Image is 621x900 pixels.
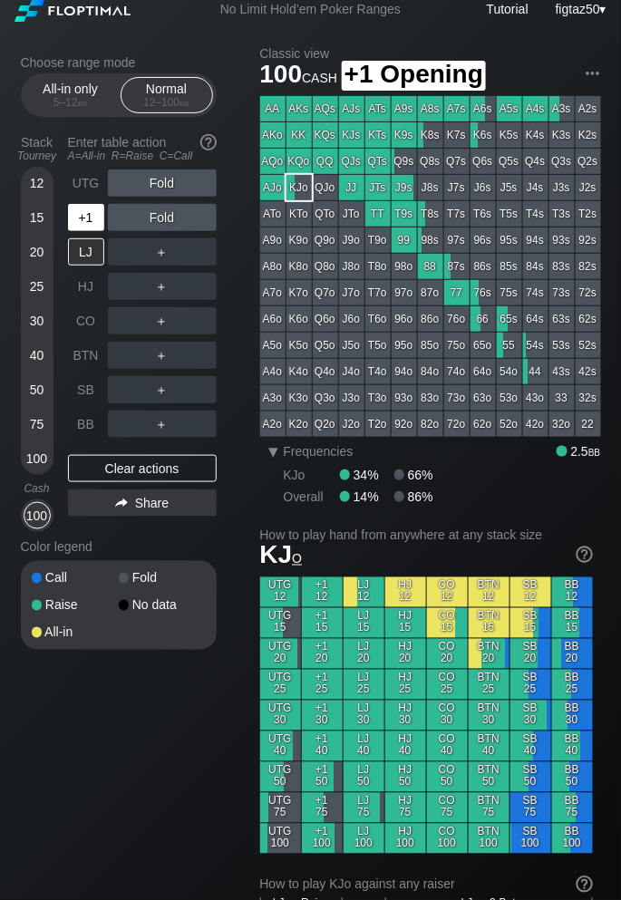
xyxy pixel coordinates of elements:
div: UTG 50 [260,762,301,792]
div: A8o [260,254,286,279]
div: 50 [24,376,51,403]
div: J4o [339,359,364,384]
div: 52o [497,411,522,437]
div: SB 12 [510,577,551,607]
div: UTG 75 [260,793,301,823]
div: 73o [444,385,470,411]
div: BTN 20 [469,639,509,669]
div: +1 15 [302,608,343,638]
div: Q6o [313,306,338,332]
div: Q4s [523,149,548,174]
div: 83s [549,254,575,279]
div: No data [119,599,206,612]
div: +1 20 [302,639,343,669]
div: Q7o [313,280,338,305]
div: 97o [392,280,417,305]
div: 34% [340,468,394,482]
h2: Classic view [260,46,601,61]
div: BTN 15 [469,608,509,638]
div: TT [365,201,391,227]
div: J8o [339,254,364,279]
div: A5o [260,333,286,358]
div: UTG 30 [260,701,301,731]
div: 40 [24,342,51,369]
div: LJ 25 [344,670,384,700]
div: K7s [444,122,470,148]
div: 84s [523,254,548,279]
div: K2s [576,122,601,148]
div: 92o [392,411,417,437]
div: ＋ [108,238,217,266]
div: 83o [418,385,443,411]
div: J5o [339,333,364,358]
div: 63s [549,306,575,332]
div: T5s [497,201,522,227]
div: BB 40 [552,731,593,761]
div: 52s [576,333,601,358]
div: A4o [260,359,286,384]
div: ATo [260,201,286,227]
div: 62o [471,411,496,437]
div: 22 [576,411,601,437]
div: 94s [523,227,548,253]
div: 54o [497,359,522,384]
div: BTN [68,342,104,369]
div: K5o [286,333,312,358]
div: 12 – 100 [129,96,205,109]
div: KJo [284,468,340,482]
span: 100 [257,61,341,91]
div: K2o [286,411,312,437]
div: A7s [444,96,470,121]
div: 77 [444,280,470,305]
div: LJ [68,238,104,266]
div: 86% [394,489,433,504]
div: J7o [339,280,364,305]
div: T4o [365,359,391,384]
div: J2s [576,175,601,200]
div: 12 [24,169,51,197]
div: QJs [339,149,364,174]
div: 43o [523,385,548,411]
div: Fold [108,204,217,231]
div: UTG 25 [260,670,301,700]
div: 2.5 [557,444,600,459]
div: 82s [576,254,601,279]
div: 72o [444,411,470,437]
div: A2s [576,96,601,121]
div: T9o [365,227,391,253]
span: Frequencies [284,444,354,459]
div: Normal [125,78,209,112]
div: KTs [365,122,391,148]
div: K9o [286,227,312,253]
div: A3s [549,96,575,121]
div: AJo [260,175,286,200]
div: LJ 12 [344,577,384,607]
div: 64s [523,306,548,332]
div: T2s [576,201,601,227]
div: 62s [576,306,601,332]
div: 72s [576,280,601,305]
div: AA [260,96,286,121]
div: K3s [549,122,575,148]
img: help.32db89a4.svg [575,545,595,565]
div: UTG 40 [260,731,301,761]
div: Call [32,572,119,585]
div: BB 50 [552,762,593,792]
div: LJ 40 [344,731,384,761]
div: K8o [286,254,312,279]
div: 76o [444,306,470,332]
img: help.32db89a4.svg [575,875,595,895]
div: K3o [286,385,312,411]
div: 42s [576,359,601,384]
span: o [292,547,302,567]
div: Raise [32,599,119,612]
div: ＋ [108,273,217,300]
div: CO 20 [427,639,468,669]
div: T8s [418,201,443,227]
div: Tourney [14,150,61,162]
div: SB 15 [510,608,551,638]
div: LJ 15 [344,608,384,638]
div: Clear actions [68,455,217,482]
div: ▾ [262,440,286,462]
div: 65o [471,333,496,358]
